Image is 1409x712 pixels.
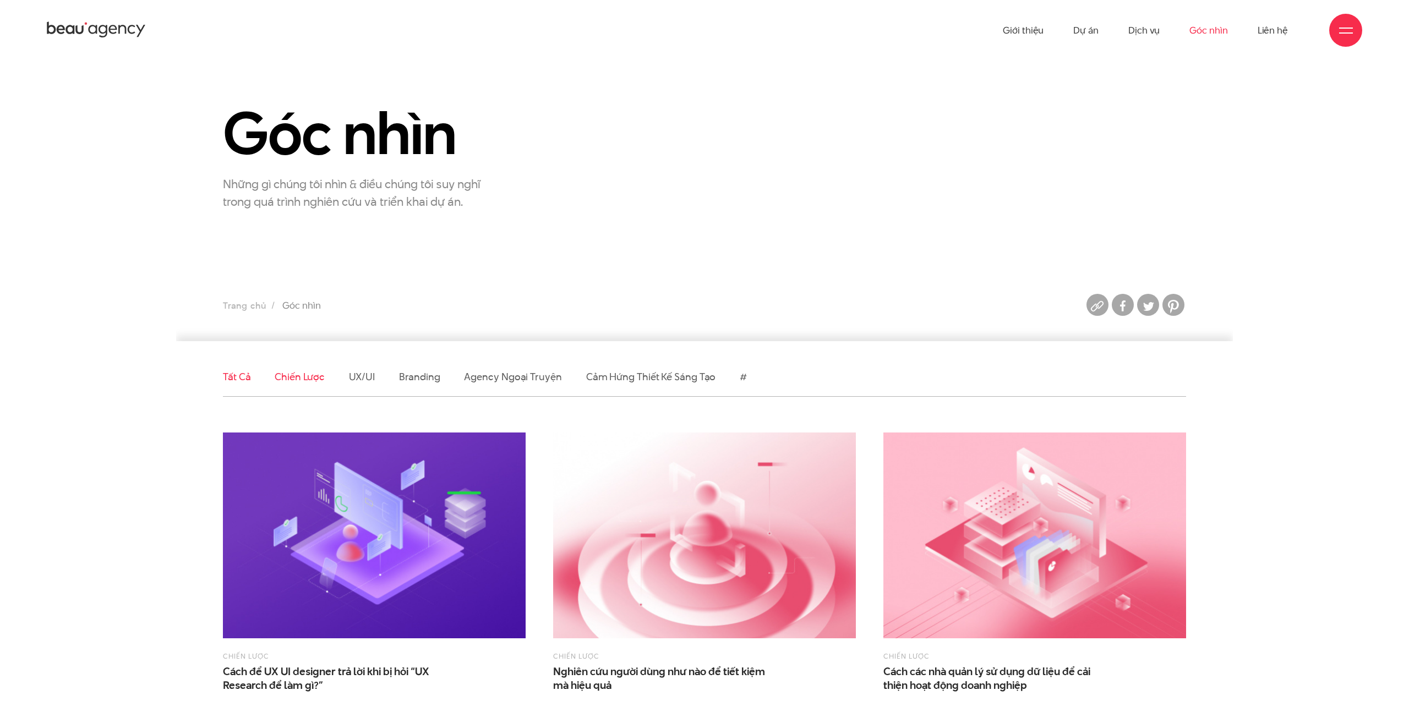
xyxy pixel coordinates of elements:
[399,370,440,384] a: Branding
[223,299,266,312] a: Trang chủ
[553,432,856,638] img: Nghiên cứu người dùng như nào để tiết kiệm mà hiệu quả
[464,370,561,384] a: Agency ngoại truyện
[586,370,716,384] a: Cảm hứng thiết kế sáng tạo
[223,651,269,661] a: Chiến lược
[553,665,773,692] a: Nghiên cứu người dùng như nào để tiết kiệmmà hiệu quả
[883,665,1104,692] span: Cách các nhà quản lý sử dụng dữ liệu để cải
[883,665,1104,692] a: Cách các nhà quản lý sử dụng dữ liệu để cảithiện hoạt động doanh nghiệp
[553,665,773,692] span: Nghiên cứu người dùng như nào để tiết kiệm
[223,175,498,210] p: Những gì chúng tôi nhìn & điều chúng tôi suy nghĩ trong quá trình nghiên cứu và triển khai dự án.
[275,370,324,384] a: Chiến lược
[553,678,611,692] span: mà hiệu quả
[223,665,443,692] a: Cách để UX UI designer trả lời khi bị hỏi “UXResearch để làm gì?”
[223,102,526,165] h1: Góc nhìn
[223,665,443,692] span: Cách để UX UI designer trả lời khi bị hỏi “UX
[883,678,1027,692] span: thiện hoạt động doanh nghiệp
[223,370,250,384] a: Tất cả
[553,651,599,661] a: Chiến lược
[883,432,1186,638] img: Cách các nhà quản lý sử dụng dữ liệu để cải thiện hoạt động doanh nghiệp
[740,370,747,384] a: #
[349,370,375,384] a: UX/UI
[883,651,930,661] a: Chiến lược
[223,678,323,692] span: Research để làm gì?”
[223,432,526,638] img: Cách trả lời khi bị hỏi “UX Research để làm gì?”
